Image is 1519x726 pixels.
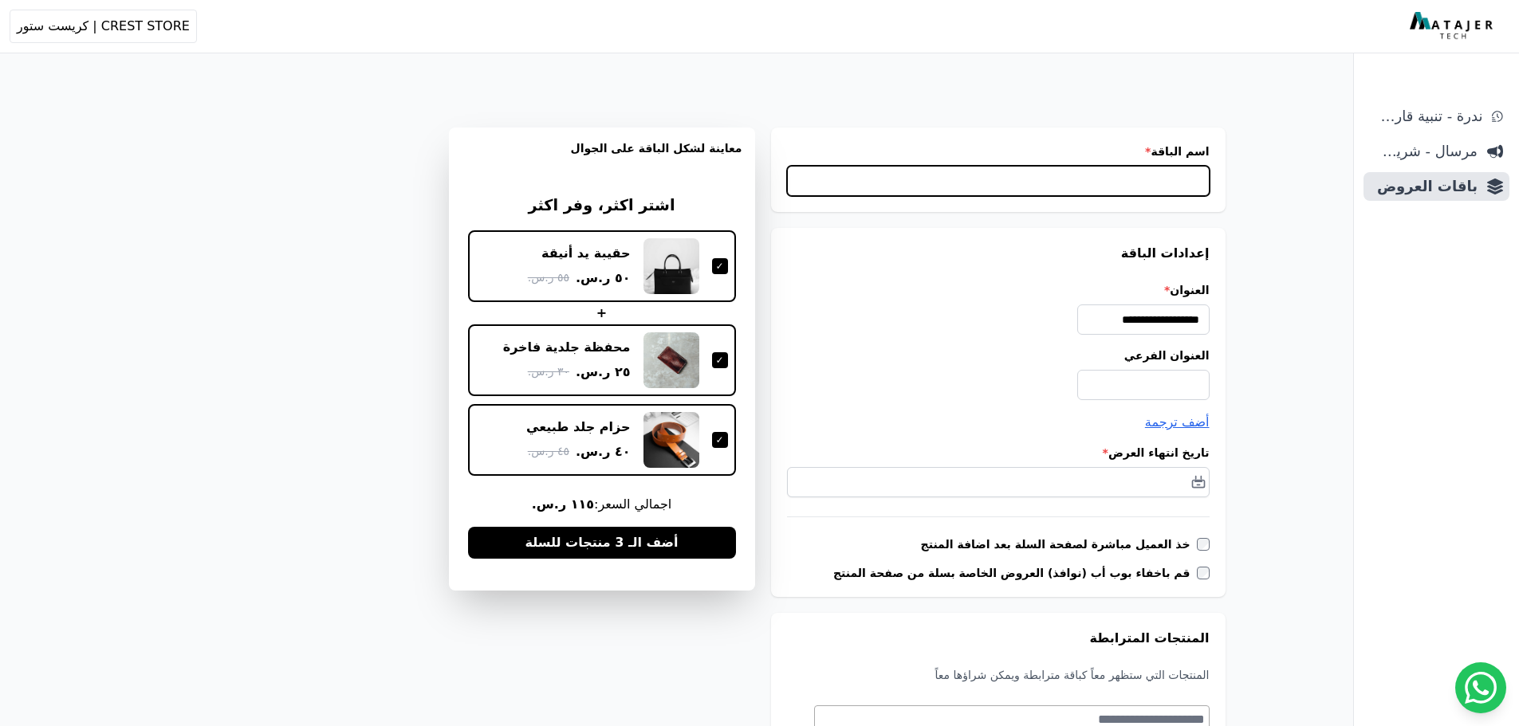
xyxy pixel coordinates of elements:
h3: اشتر اكثر، وفر اكثر [468,194,736,218]
div: حقيبة يد أنيقة [541,245,630,262]
label: العنوان [787,282,1210,298]
label: قم باخفاء بوب أب (نوافذ) العروض الخاصة بسلة من صفحة المنتج [833,565,1197,581]
span: باقات العروض [1370,175,1478,198]
label: تاريخ انتهاء العرض [787,445,1210,461]
img: MatajerTech Logo [1410,12,1497,41]
h3: إعدادات الباقة [787,244,1210,263]
label: العنوان الفرعي [787,347,1210,363]
span: ٥٠ ر.س. [576,269,631,288]
span: اجمالي السعر: [468,495,736,514]
button: أضف ترجمة [1145,413,1210,432]
label: خذ العميل مباشرة لصفحة السلة بعد اضافة المنتج [921,536,1197,552]
span: ٤٠ ر.س. [576,442,631,461]
button: CREST STORE | كريست ستور [10,10,197,43]
p: المنتجات التي ستظهر معاً كباقة مترابطة ويمكن شراؤها معاً [787,667,1210,683]
span: ٤٥ ر.س. [528,443,569,460]
img: حزام جلد طبيعي [643,412,699,468]
div: + [468,304,736,323]
span: ٣٠ ر.س. [528,363,569,380]
div: محفظة جلدية فاخرة [503,339,631,356]
span: مرسال - شريط دعاية [1370,140,1478,163]
span: CREST STORE | كريست ستور [17,17,190,36]
span: أضف ترجمة [1145,414,1210,430]
span: ٢٥ ر.س. [576,363,631,382]
img: محفظة جلدية فاخرة [643,332,699,388]
button: أضف الـ 3 منتجات للسلة [468,527,736,559]
div: حزام جلد طبيعي [526,418,631,436]
h3: المنتجات المترابطة [787,629,1210,648]
span: ٥٥ ر.س. [528,269,569,286]
span: أضف الـ 3 منتجات للسلة [525,533,678,552]
span: ندرة - تنبية قارب علي النفاذ [1370,105,1482,128]
label: اسم الباقة [787,143,1210,159]
h3: معاينة لشكل الباقة على الجوال [462,140,742,175]
b: ١١٥ ر.س. [532,496,594,512]
img: حقيبة يد أنيقة [643,238,699,294]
